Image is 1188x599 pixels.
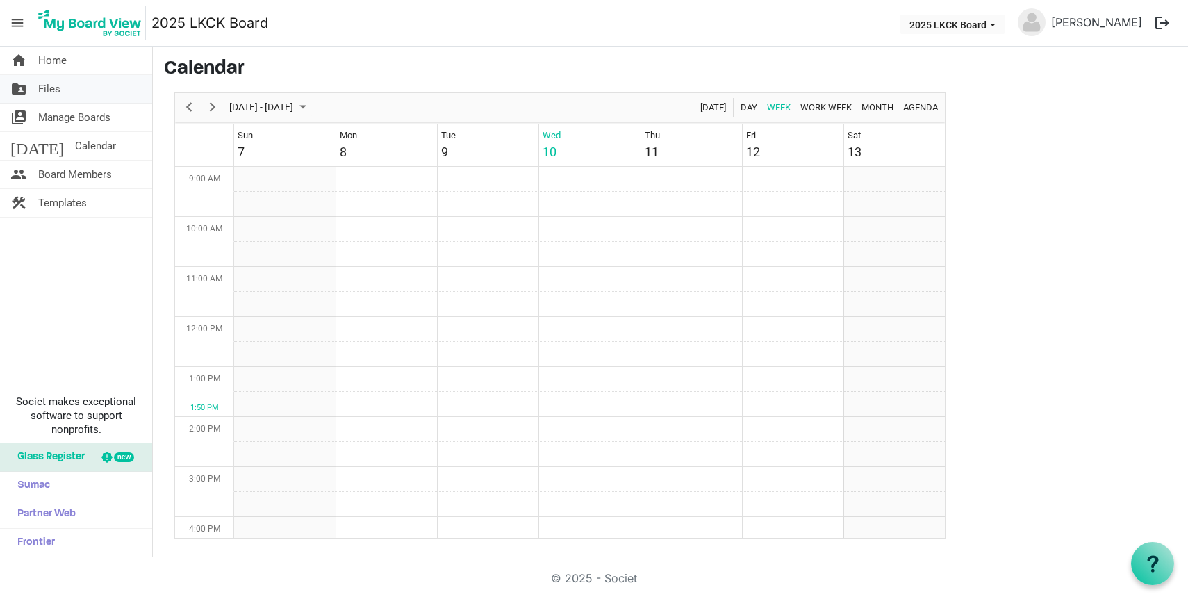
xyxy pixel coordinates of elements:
div: 8 [340,142,347,161]
span: 2:00 PM [189,424,220,434]
div: Sat [848,129,861,142]
span: [DATE] [699,99,727,116]
span: menu [4,10,31,36]
span: Templates [38,189,87,217]
button: Today [698,99,729,116]
button: 2025 LKCK Board dropdownbutton [900,15,1005,34]
span: Day [739,99,759,116]
button: Month [859,99,896,116]
span: home [10,47,27,74]
div: 7 [238,142,245,161]
a: 2025 LKCK Board [151,9,268,37]
button: Day [739,99,760,116]
button: September 2025 [227,99,313,116]
div: Wed [543,129,561,142]
div: 10 [543,142,556,161]
a: My Board View Logo [34,6,151,40]
span: 1:00 PM [189,374,220,384]
span: [DATE] - [DATE] [228,99,295,116]
span: Calendar [75,132,116,160]
div: 12 [746,142,760,161]
a: © 2025 - Societ [551,571,637,585]
button: Previous [180,99,199,116]
span: 12:00 PM [186,324,222,334]
div: previous period [177,93,201,122]
button: Work Week [798,99,855,116]
div: 9 [441,142,448,161]
div: new [114,452,134,462]
span: Work Week [799,99,853,116]
div: 1:50 PM [175,402,234,414]
span: Manage Boards [38,104,110,131]
div: Week of September 10, 2025 [174,92,946,539]
img: no-profile-picture.svg [1018,8,1046,36]
div: Thu [645,129,660,142]
button: Next [204,99,222,116]
button: Agenda [901,99,941,116]
span: Glass Register [10,443,85,471]
span: Month [860,99,895,116]
div: next period [201,93,224,122]
span: [DATE] [10,132,64,160]
div: Fri [746,129,756,142]
h3: Calendar [164,58,1177,81]
div: Sun [238,129,253,142]
span: Files [38,75,60,103]
span: Frontier [10,529,55,557]
span: Partner Web [10,500,76,528]
button: logout [1148,8,1177,38]
span: people [10,161,27,188]
span: Societ makes exceptional software to support nonprofits. [6,395,146,436]
span: construction [10,189,27,217]
span: 3:00 PM [189,474,220,484]
span: Week [766,99,792,116]
div: 13 [848,142,861,161]
span: Board Members [38,161,112,188]
a: [PERSON_NAME] [1046,8,1148,36]
span: switch_account [10,104,27,131]
div: Mon [340,129,357,142]
span: Sumac [10,472,50,500]
button: Week [765,99,793,116]
div: 11 [645,142,659,161]
span: 9:00 AM [189,174,220,183]
span: 11:00 AM [186,274,222,284]
span: folder_shared [10,75,27,103]
span: Agenda [902,99,939,116]
span: 10:00 AM [186,224,222,233]
span: 4:00 PM [189,524,220,534]
span: Home [38,47,67,74]
div: Tue [441,129,456,142]
img: My Board View Logo [34,6,146,40]
div: September 07 - 13, 2025 [224,93,315,122]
